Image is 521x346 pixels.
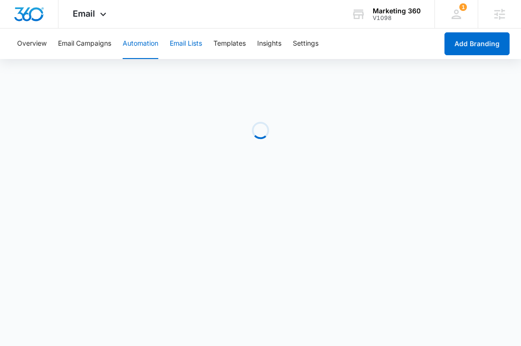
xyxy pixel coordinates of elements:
span: 1 [459,3,467,11]
div: notifications count [459,3,467,11]
button: Settings [293,29,318,59]
span: Email [73,9,95,19]
a: Learn More [119,203,171,220]
div: account id [373,15,421,21]
h2: Add your branding to your email automations [10,104,181,133]
button: Automation [123,29,158,59]
button: Email Lists [170,29,202,59]
button: Add Branding [444,32,510,55]
a: support guide [117,175,157,183]
div: account name [373,7,421,15]
button: Email Campaigns [58,29,111,59]
button: Templates [213,29,246,59]
button: Insights [257,29,281,59]
a: Close modal [170,3,187,20]
button: Overview [17,29,47,59]
p: Now, you can update your email automations with your brand information like your logo, main color... [10,141,181,184]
